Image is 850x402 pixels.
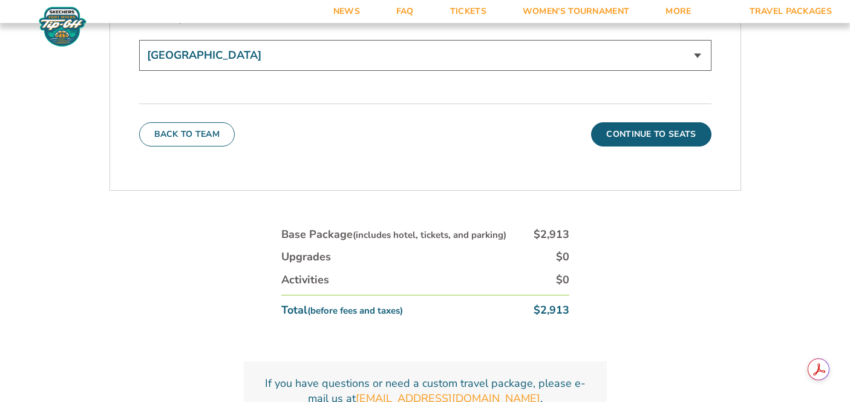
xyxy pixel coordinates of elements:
[139,122,235,147] button: Back To Team
[534,227,569,242] div: $2,913
[281,227,506,242] div: Base Package
[281,303,403,318] div: Total
[36,6,89,47] img: Fort Myers Tip-Off
[281,249,331,265] div: Upgrades
[556,249,569,265] div: $0
[556,272,569,288] div: $0
[353,229,506,241] small: (includes hotel, tickets, and parking)
[534,303,569,318] div: $2,913
[591,122,711,147] button: Continue To Seats
[307,305,403,317] small: (before fees and taxes)
[281,272,329,288] div: Activities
